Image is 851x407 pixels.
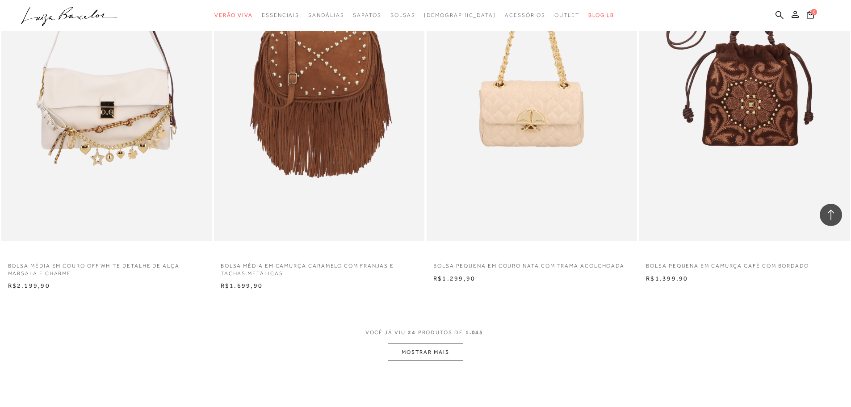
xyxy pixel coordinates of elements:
[804,10,817,22] button: 0
[433,275,475,282] span: R$1.299,90
[1,257,212,277] a: BOLSA MÉDIA EM COURO OFF WHITE DETALHE DE ALÇA MARSALA E CHARME
[390,12,415,18] span: Bolsas
[214,7,253,24] a: noSubCategoriesText
[588,12,614,18] span: BLOG LB
[353,7,381,24] a: noSubCategoriesText
[505,7,545,24] a: noSubCategoriesText
[505,12,545,18] span: Acessórios
[408,329,416,336] span: 24
[214,257,424,277] a: BOLSA MÉDIA EM CAMURÇA CARAMELO COM FRANJAS E TACHAS METÁLICAS
[214,12,253,18] span: Verão Viva
[353,12,381,18] span: Sapatos
[308,7,344,24] a: noSubCategoriesText
[8,282,50,289] span: R$2.199,90
[639,257,850,270] a: BOLSA PEQUENA EM CAMURÇA CAFÉ COM BORDADO
[811,9,817,15] span: 0
[554,7,579,24] a: noSubCategoriesText
[365,329,486,336] span: VOCÊ JÁ VIU PRODUTOS DE
[308,12,344,18] span: Sandálias
[554,12,579,18] span: Outlet
[588,7,614,24] a: BLOG LB
[427,257,637,270] a: BOLSA PEQUENA EM COURO NATA COM TRAMA ACOLCHOADA
[221,282,263,289] span: R$1.699,90
[646,275,688,282] span: R$1.399,90
[262,7,299,24] a: noSubCategoriesText
[390,7,415,24] a: noSubCategoriesText
[424,7,496,24] a: noSubCategoriesText
[465,329,484,336] span: 1.045
[262,12,299,18] span: Essenciais
[388,344,463,361] button: MOSTRAR MAIS
[424,12,496,18] span: [DEMOGRAPHIC_DATA]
